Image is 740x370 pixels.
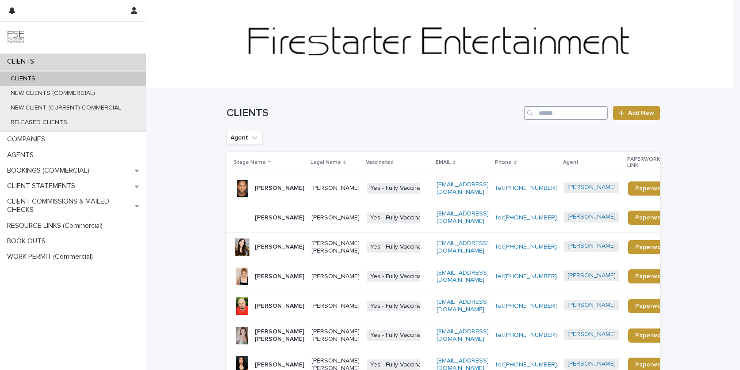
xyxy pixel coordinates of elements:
p: COMPANIES [4,135,52,143]
a: [EMAIL_ADDRESS][DOMAIN_NAME] [437,328,489,342]
a: [PERSON_NAME] [567,213,616,221]
p: BOOK OUTS [4,237,53,245]
p: [PERSON_NAME] [255,214,304,222]
tr: [PERSON_NAME][PERSON_NAME]Yes - Fully Vaccinated[EMAIL_ADDRESS][DOMAIN_NAME]tel:[PHONE_NUMBER][PE... [226,203,688,233]
p: [PERSON_NAME] [255,302,304,310]
p: [PERSON_NAME] [PERSON_NAME] [311,240,360,255]
p: PAPERWORK LINK [627,155,669,171]
p: [PERSON_NAME] [311,273,360,280]
p: Legal Name [311,158,341,167]
span: Paperwork [635,215,667,221]
a: [PERSON_NAME] [567,272,616,279]
span: Yes - Fully Vaccinated [367,301,434,312]
p: EMAIL [436,158,451,167]
a: Paperwork [628,181,674,196]
a: tel:[PHONE_NUMBER] [496,332,557,338]
p: WORK PERMIT (Commercial) [4,253,100,261]
p: [PERSON_NAME] [255,185,304,192]
p: CLIENTS [4,75,42,83]
p: [PERSON_NAME] [PERSON_NAME] [255,328,304,343]
a: Paperwork [628,211,674,225]
a: [EMAIL_ADDRESS][DOMAIN_NAME] [437,270,489,283]
a: Paperwork [628,328,674,343]
a: [EMAIL_ADDRESS][DOMAIN_NAME] [437,299,489,313]
p: [PERSON_NAME] [255,243,304,251]
span: Paperwork [635,362,667,368]
img: 9JgRvJ3ETPGCJDhvPVA5 [7,29,25,46]
p: [PERSON_NAME] [311,214,360,222]
a: [EMAIL_ADDRESS][DOMAIN_NAME] [437,181,489,195]
p: [PERSON_NAME] [PERSON_NAME] [311,328,360,343]
p: Phone [495,158,512,167]
input: Search [524,106,608,120]
a: [EMAIL_ADDRESS][DOMAIN_NAME] [437,240,489,254]
a: Paperwork [628,269,674,283]
span: Paperwork [635,273,667,279]
span: Paperwork [635,244,667,250]
tr: [PERSON_NAME] [PERSON_NAME][PERSON_NAME] [PERSON_NAME]Yes - Fully Vaccinated[EMAIL_ADDRESS][DOMAI... [226,321,688,350]
p: [PERSON_NAME] [255,361,304,369]
a: Add New [613,106,659,120]
a: [PERSON_NAME] [567,360,616,368]
a: [EMAIL_ADDRESS][DOMAIN_NAME] [437,211,489,224]
span: Paperwork [635,185,667,192]
p: RESOURCE LINKS (Commercial) [4,222,110,230]
a: tel:[PHONE_NUMBER] [496,362,557,368]
tr: [PERSON_NAME][PERSON_NAME] [PERSON_NAME]Yes - Fully Vaccinated[EMAIL_ADDRESS][DOMAIN_NAME]tel:[PH... [226,232,688,262]
p: Stage Name [234,158,266,167]
a: Paperwork [628,240,674,254]
a: Paperwork [628,299,674,313]
p: CLIENTS [4,57,41,66]
a: tel:[PHONE_NUMBER] [496,185,557,191]
p: BOOKINGS (COMMERCIAL) [4,166,96,175]
p: RELEASED CLIENTS [4,119,74,126]
p: Vaccinated [366,158,394,167]
tr: [PERSON_NAME][PERSON_NAME]Yes - Fully Vaccinated[EMAIL_ADDRESS][DOMAIN_NAME]tel:[PHONE_NUMBER][PE... [226,262,688,291]
span: Yes - Fully Vaccinated [367,242,434,253]
a: tel:[PHONE_NUMBER] [496,244,557,250]
span: Yes - Fully Vaccinated [367,183,434,194]
a: [PERSON_NAME] [567,184,616,191]
p: CLIENT COMMISSIONS & MAILED CHECKS [4,197,135,214]
span: Add New [628,110,654,116]
tr: [PERSON_NAME][PERSON_NAME]Yes - Fully Vaccinated[EMAIL_ADDRESS][DOMAIN_NAME]tel:[PHONE_NUMBER][PE... [226,291,688,321]
button: Agent [226,131,263,145]
a: tel:[PHONE_NUMBER] [496,303,557,309]
p: NEW CLIENTS (COMMERCIAL) [4,90,102,97]
span: Yes - Fully Vaccinated [367,212,434,223]
p: [PERSON_NAME] [311,185,360,192]
h1: CLIENTS [226,107,521,120]
a: [PERSON_NAME] [567,302,616,309]
span: Yes - Fully Vaccinated [367,271,434,282]
tr: [PERSON_NAME][PERSON_NAME]Yes - Fully Vaccinated[EMAIL_ADDRESS][DOMAIN_NAME]tel:[PHONE_NUMBER][PE... [226,174,688,203]
p: AGENTS [4,151,41,159]
a: [PERSON_NAME] [567,331,616,338]
p: Agent [563,158,579,167]
a: tel:[PHONE_NUMBER] [496,215,557,221]
p: NEW CLIENT (CURRENT) COMMERCIAL [4,104,128,112]
a: [PERSON_NAME] [567,242,616,250]
p: CLIENT STATEMENTS [4,182,82,190]
span: Paperwork [635,303,667,309]
span: Paperwork [635,332,667,339]
span: Yes - Fully Vaccinated [367,330,434,341]
p: [PERSON_NAME] [255,273,304,280]
a: tel:[PHONE_NUMBER] [496,273,557,279]
p: [PERSON_NAME] [311,302,360,310]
